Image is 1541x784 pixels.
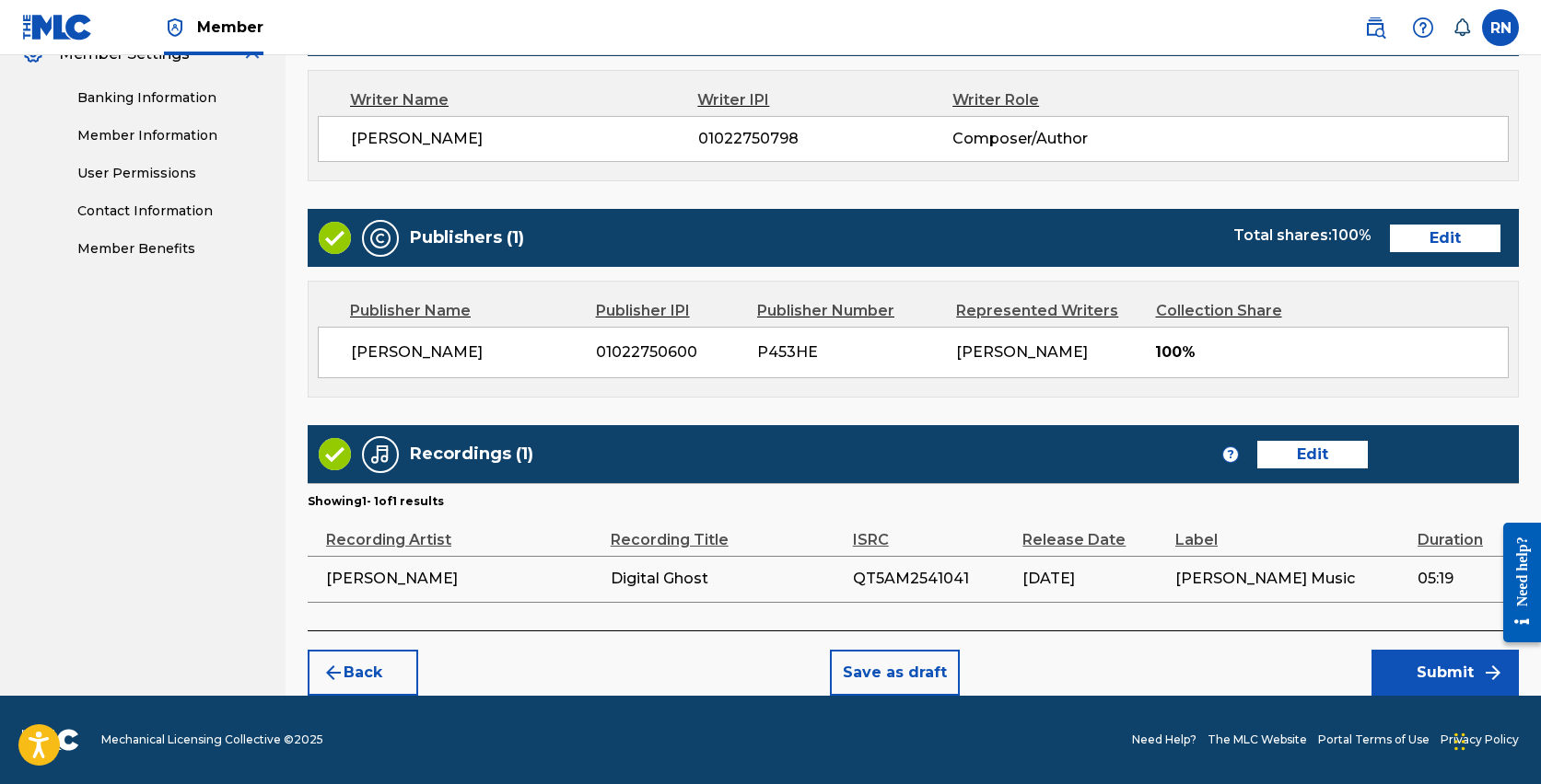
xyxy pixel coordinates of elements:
[1223,447,1238,462] span: ?
[369,227,391,249] img: Publishers
[956,343,1088,361] span: [PERSON_NAME]
[757,300,942,322] div: Publisher Number
[830,650,960,696] button: Save as draft
[1175,510,1408,551] div: Label
[956,300,1141,322] div: Represented Writers
[22,14,93,40] img: MLC Logo
[1482,9,1519,46] div: User Menu
[369,444,391,466] img: Recordings
[410,227,524,248] h5: Publishers (1)
[1449,696,1541,784] iframe: Chat Widget
[1453,18,1471,37] div: Notifications
[1441,732,1519,748] a: Privacy Policy
[1175,568,1408,590] span: [PERSON_NAME] Music
[350,300,582,322] div: Publisher Name
[351,341,582,363] span: [PERSON_NAME]
[22,729,79,751] img: logo
[698,128,952,150] span: 01022750798
[1412,17,1434,39] img: help
[1372,650,1519,696] button: Submit
[596,341,743,363] span: 01022750600
[1454,714,1465,769] div: Drag
[77,88,263,108] a: Banking Information
[77,239,263,259] a: Member Benefits
[1418,510,1510,551] div: Duration
[596,300,743,322] div: Publisher IPI
[1156,300,1330,322] div: Collection Share
[326,568,601,590] span: [PERSON_NAME]
[1022,510,1166,551] div: Release Date
[1482,662,1504,684] img: f7272a7cc735f4ea7f67.svg
[697,89,952,111] div: Writer IPI
[351,128,698,150] span: [PERSON_NAME]
[319,438,351,470] img: Valid
[853,510,1014,551] div: ISRC
[77,164,263,183] a: User Permissions
[952,89,1185,111] div: Writer Role
[1233,225,1372,247] div: Total shares:
[1332,226,1372,244] span: 100 %
[77,202,263,221] a: Contact Information
[1364,17,1386,39] img: search
[952,128,1184,150] span: Composer/Author
[164,17,186,39] img: Top Rightsholder
[1318,732,1430,748] a: Portal Terms of Use
[410,444,533,465] h5: Recordings (1)
[1357,9,1394,46] a: Public Search
[308,493,444,510] p: Showing 1 - 1 of 1 results
[611,510,844,551] div: Recording Title
[350,89,697,111] div: Writer Name
[1155,341,1508,363] span: 100%
[101,732,323,748] span: Mechanical Licensing Collective © 2025
[319,222,351,254] img: Valid
[326,510,601,551] div: Recording Artist
[1418,568,1510,590] span: 05:19
[1405,9,1442,46] div: Help
[308,650,418,696] button: Back
[1257,441,1368,468] button: Edit
[1208,732,1307,748] a: The MLC Website
[77,126,263,145] a: Member Information
[1022,568,1166,590] span: [DATE]
[197,17,263,38] span: Member
[1489,508,1541,656] iframe: Resource Center
[757,341,942,363] span: P453HE
[853,568,1014,590] span: QT5AM2541041
[1390,225,1500,252] button: Edit
[611,568,844,590] span: Digital Ghost
[322,662,344,684] img: 7ee5dd4eb1f8a8e3ef2f.svg
[1132,732,1197,748] a: Need Help?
